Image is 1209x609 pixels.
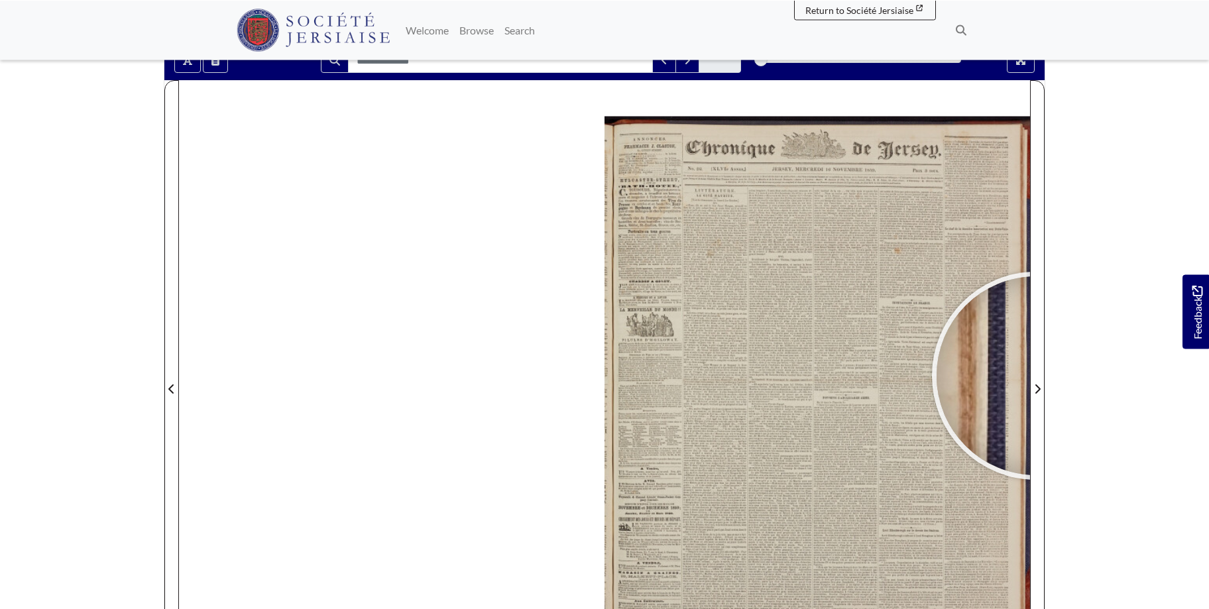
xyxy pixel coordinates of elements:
[1189,285,1205,339] span: Feedback
[237,5,390,54] a: Société Jersiaise logo
[174,48,201,73] button: Toggle text selection (Alt+T)
[321,48,349,73] button: Search
[1182,274,1209,349] a: Would you like to provide feedback?
[237,9,390,51] img: Société Jersiaise
[499,17,540,43] a: Search
[675,48,699,73] button: Next Match
[805,4,913,15] span: Return to Société Jersiaise
[203,48,228,73] button: Open transcription window
[400,17,454,43] a: Welcome
[454,17,499,43] a: Browse
[1007,48,1035,73] button: Full screen mode
[348,48,653,73] input: Search for
[652,48,676,73] button: Previous Match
